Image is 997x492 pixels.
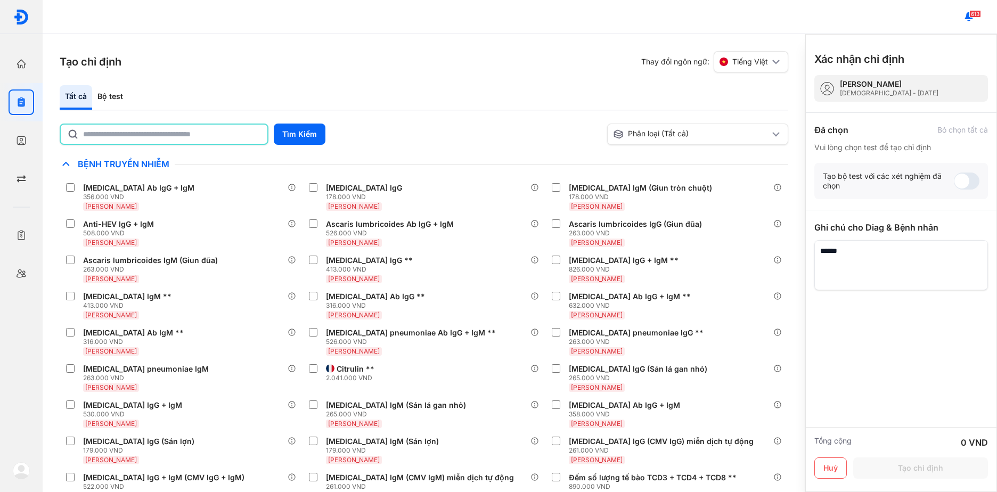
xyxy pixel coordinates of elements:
span: [PERSON_NAME] [571,311,623,319]
span: Tiếng Việt [732,57,768,67]
div: 265.000 VND [326,410,470,419]
span: [PERSON_NAME] [328,456,380,464]
div: 522.000 VND [83,482,249,491]
div: [MEDICAL_DATA] IgM (Sán lá gan nhỏ) [326,400,466,410]
div: 890.000 VND [569,482,741,491]
div: 508.000 VND [83,229,158,237]
span: [PERSON_NAME] [328,420,380,428]
div: Bỏ chọn tất cả [937,125,988,135]
h3: Tạo chỉ định [60,54,121,69]
span: [PERSON_NAME] [85,311,137,319]
h3: Xác nhận chỉ định [814,52,904,67]
div: Thay đổi ngôn ngữ: [641,51,788,72]
button: Tìm Kiếm [274,124,325,145]
div: [MEDICAL_DATA] IgG [326,183,402,193]
div: 632.000 VND [569,301,695,310]
div: 316.000 VND [83,338,188,346]
div: Citrulin ** [337,364,374,374]
div: [MEDICAL_DATA] Ab IgM ** [83,328,184,338]
div: 413.000 VND [83,301,176,310]
div: [MEDICAL_DATA] pneumoniae Ab IgG + IgM ** [326,328,496,338]
span: [PERSON_NAME] [85,202,137,210]
span: [PERSON_NAME] [328,311,380,319]
span: [PERSON_NAME] [571,420,623,428]
div: 0 VND [961,436,988,449]
div: [MEDICAL_DATA] Ab IgG + IgM [83,183,194,193]
div: 261.000 VND [569,446,758,455]
div: Ghi chú cho Diag & Bệnh nhân [814,221,988,234]
div: [MEDICAL_DATA] pneumoniae IgG ** [569,328,704,338]
div: 265.000 VND [569,374,712,382]
span: Bệnh Truyền Nhiễm [72,159,175,169]
div: [MEDICAL_DATA] Ab IgG ** [326,292,425,301]
div: Đếm số lượng tế bào TCD3 + TCD4 + TCD8 ** [569,473,737,482]
span: [PERSON_NAME] [571,275,623,283]
div: [DEMOGRAPHIC_DATA] - [DATE] [840,89,938,97]
span: [PERSON_NAME] [85,383,137,391]
div: [MEDICAL_DATA] IgG + IgM (CMV IgG + IgM) [83,473,244,482]
span: [PERSON_NAME] [571,202,623,210]
span: [PERSON_NAME] [571,239,623,247]
div: [MEDICAL_DATA] Ab IgG + IgM ** [569,292,691,301]
div: [MEDICAL_DATA] IgG (Sán lá gan nhỏ) [569,364,707,374]
div: 178.000 VND [326,193,406,201]
div: [MEDICAL_DATA] IgG + IgM ** [569,256,679,265]
div: 358.000 VND [569,410,684,419]
div: [MEDICAL_DATA] Ab IgG + IgM [569,400,680,410]
img: logo [13,9,29,25]
div: 316.000 VND [326,301,429,310]
div: 179.000 VND [83,446,199,455]
div: [MEDICAL_DATA] pneumoniae IgM [83,364,209,374]
div: [MEDICAL_DATA] IgM ** [83,292,171,301]
div: 530.000 VND [83,410,186,419]
span: [PERSON_NAME] [85,456,137,464]
div: Vui lòng chọn test để tạo chỉ định [814,143,988,152]
span: [PERSON_NAME] [85,347,137,355]
button: Huỷ [814,457,847,479]
div: [MEDICAL_DATA] IgG (CMV IgG) miễn dịch tự động [569,437,754,446]
div: 826.000 VND [569,265,683,274]
div: Tạo bộ test với các xét nghiệm đã chọn [823,171,954,191]
div: 261.000 VND [326,482,518,491]
div: 263.000 VND [83,374,213,382]
span: [PERSON_NAME] [85,239,137,247]
div: 526.000 VND [326,338,500,346]
div: Tất cả [60,85,92,110]
span: [PERSON_NAME] [328,347,380,355]
div: [MEDICAL_DATA] IgG + IgM [83,400,182,410]
div: [PERSON_NAME] [840,79,938,89]
div: [MEDICAL_DATA] IgG ** [326,256,413,265]
div: Ascaris lumbricoides Ab IgG + IgM [326,219,454,229]
span: [PERSON_NAME] [571,383,623,391]
div: Tổng cộng [814,436,852,449]
div: 179.000 VND [326,446,443,455]
div: [MEDICAL_DATA] IgG (Sán lợn) [83,437,194,446]
span: [PERSON_NAME] [328,202,380,210]
div: 178.000 VND [569,193,716,201]
div: 263.000 VND [83,265,222,274]
img: logo [13,462,30,479]
div: 356.000 VND [83,193,199,201]
span: [PERSON_NAME] [85,275,137,283]
div: 526.000 VND [326,229,458,237]
div: Phân loại (Tất cả) [613,129,770,140]
div: Ascaris lumbricoides IgG (Giun đũa) [569,219,702,229]
div: [MEDICAL_DATA] IgM (CMV IgM) miễn dịch tự động [326,473,514,482]
div: 2.041.000 VND [326,374,379,382]
div: Anti-HEV IgG + IgM [83,219,154,229]
span: 613 [969,10,981,18]
div: 263.000 VND [569,338,708,346]
div: 413.000 VND [326,265,417,274]
span: [PERSON_NAME] [85,420,137,428]
button: Tạo chỉ định [853,457,988,479]
div: Đã chọn [814,124,848,136]
span: [PERSON_NAME] [571,347,623,355]
div: [MEDICAL_DATA] IgM (Sán lợn) [326,437,439,446]
span: [PERSON_NAME] [328,239,380,247]
div: [MEDICAL_DATA] IgM (Giun tròn chuột) [569,183,712,193]
div: Bộ test [92,85,128,110]
span: [PERSON_NAME] [328,275,380,283]
div: Ascaris lumbricoides IgM (Giun đũa) [83,256,218,265]
span: [PERSON_NAME] [571,456,623,464]
div: 263.000 VND [569,229,706,237]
